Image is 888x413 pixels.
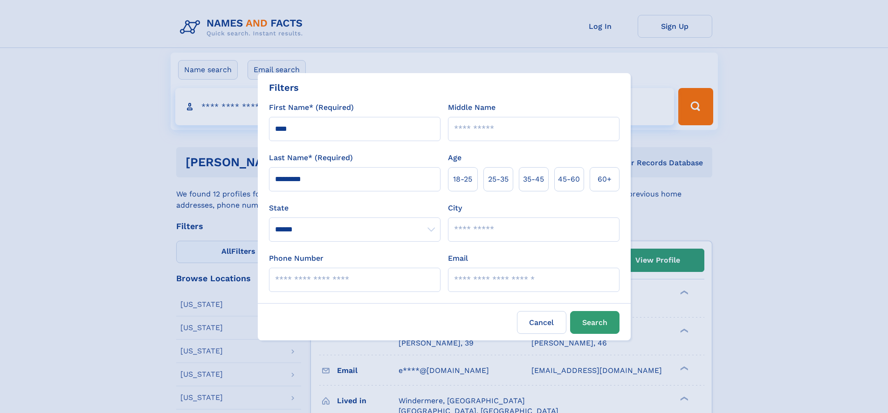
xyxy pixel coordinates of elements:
[558,174,580,185] span: 45‑60
[448,152,461,163] label: Age
[488,174,509,185] span: 25‑35
[448,102,496,113] label: Middle Name
[269,253,324,264] label: Phone Number
[570,311,620,334] button: Search
[523,174,544,185] span: 35‑45
[269,203,441,214] label: State
[269,81,299,95] div: Filters
[453,174,472,185] span: 18‑25
[517,311,566,334] label: Cancel
[269,152,353,163] label: Last Name* (Required)
[448,253,468,264] label: Email
[269,102,354,113] label: First Name* (Required)
[598,174,612,185] span: 60+
[448,203,462,214] label: City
